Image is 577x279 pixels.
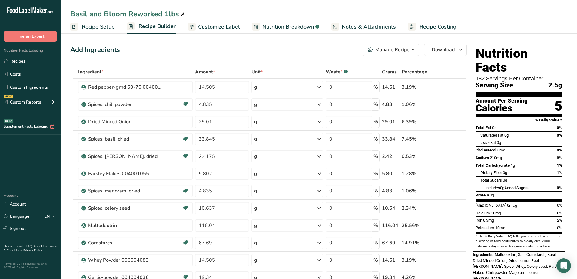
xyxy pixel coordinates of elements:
[382,170,399,177] div: 5.80
[476,193,489,197] span: Protein
[382,239,399,247] div: 67.69
[382,68,397,76] span: Grams
[382,118,399,125] div: 29.01
[402,83,438,91] div: 3.19%
[331,20,396,34] a: Notes & Attachments
[251,68,263,76] span: Unit
[557,163,562,168] span: 1%
[476,98,528,104] div: Amount Per Serving
[4,95,13,98] div: NEW
[262,23,314,31] span: Nutrition Breakdown
[557,125,562,130] span: 0%
[476,46,562,74] h1: Nutrition Facts
[402,101,438,108] div: 1.06%
[138,22,176,30] span: Recipe Builder
[254,239,257,247] div: g
[402,118,438,125] div: 6.39%
[557,226,562,230] span: 0%
[402,257,438,264] div: 3.19%
[44,213,57,220] div: EN
[402,170,438,177] div: 1.28%
[480,178,502,182] span: Total Sugars
[254,101,257,108] div: g
[70,20,115,34] a: Recipe Setup
[188,20,240,34] a: Customize Label
[480,133,503,138] span: Saturated Fat
[557,170,562,175] span: 1%
[382,187,399,195] div: 4.83
[382,135,399,143] div: 33.84
[492,125,496,130] span: 0g
[490,193,494,197] span: 0g
[382,101,399,108] div: 4.83
[70,9,186,19] div: Basil and Bloom Reworked 1lbs
[476,148,496,152] span: Cholesterol
[476,125,491,130] span: Total Fat
[88,205,164,212] div: Spices, celery seed
[198,23,240,31] span: Customize Label
[480,140,496,145] span: Fat
[476,218,482,223] span: Iron
[497,148,505,152] span: 0mg
[503,178,507,182] span: 0g
[476,211,490,215] span: Calcium
[424,44,467,56] button: Download
[26,244,34,248] a: FAQ .
[557,148,562,152] span: 0%
[473,252,494,257] span: Ingredients:
[476,76,562,82] div: 182 Servings Per Container
[382,153,399,160] div: 2.42
[557,185,562,190] span: 0%
[402,68,427,76] span: Percentage
[88,83,164,91] div: Red pepper-grnd 60-70 004004157
[382,257,399,264] div: 14.51
[254,118,257,125] div: g
[88,187,164,195] div: Spices, marjoram, dried
[4,244,57,253] a: Terms & Conditions .
[557,218,562,223] span: 2%
[557,203,562,208] span: 0%
[88,257,164,264] div: Whey Powder 006004083
[503,170,507,175] span: 0g
[254,205,257,212] div: g
[419,23,456,31] span: Recipe Costing
[497,140,501,145] span: 0g
[127,19,176,34] a: Recipe Builder
[548,82,562,89] span: 2.5g
[511,163,515,168] span: 1g
[476,155,489,160] span: Sodium
[432,46,455,53] span: Download
[4,99,41,105] div: Custom Reports
[557,133,562,138] span: 0%
[4,211,29,222] a: Language
[342,23,396,31] span: Notes & Attachments
[82,23,115,31] span: Recipe Setup
[326,68,348,76] div: Waste
[88,170,164,177] div: Parsley Flakes 004001055
[557,155,562,160] span: 9%
[402,205,438,212] div: 2.34%
[78,68,104,76] span: Ingredient
[23,248,42,253] a: Privacy Policy
[88,239,164,247] div: Cornstarch
[402,135,438,143] div: 7.45%
[504,133,509,138] span: 0g
[480,140,490,145] i: Trans
[254,83,257,91] div: g
[254,257,257,264] div: g
[363,44,419,56] button: Manage Recipe
[491,211,501,215] span: 10mg
[495,226,505,230] span: 10mg
[476,163,510,168] span: Total Carbohydrate
[402,222,438,229] div: 25.56%
[476,104,528,113] div: Calories
[88,118,164,125] div: Dried Minced Onion
[557,211,562,215] span: 0%
[507,203,517,208] span: 0mcg
[254,170,257,177] div: g
[402,187,438,195] div: 1.06%
[402,239,438,247] div: 14.91%
[408,20,456,34] a: Recipe Costing
[4,262,57,269] div: Powered By FoodLabelMaker © 2025 All Rights Reserved
[490,155,502,160] span: 210mg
